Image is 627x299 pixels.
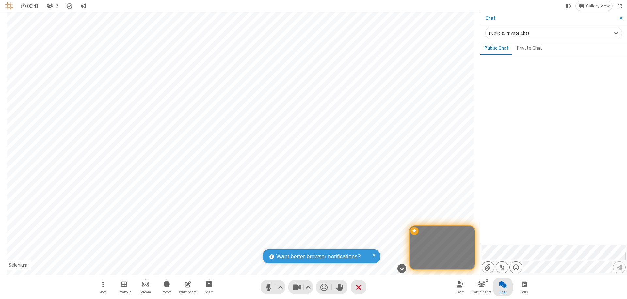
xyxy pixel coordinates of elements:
[480,42,513,55] button: Public Chat
[332,280,347,294] button: Raise hand
[5,2,13,10] img: QA Selenium DO NOT DELETE OR CHANGE
[199,278,219,296] button: Start sharing
[614,12,627,24] button: Close sidebar
[513,42,546,55] button: Private Chat
[615,1,625,11] button: Fullscreen
[114,278,134,296] button: Manage Breakout Rooms
[93,278,113,296] button: Open menu
[586,3,610,8] span: Gallery view
[613,261,626,273] button: Send message
[288,280,313,294] button: Stop video (⌘+Shift+V)
[44,1,61,11] button: Open participant list
[499,290,507,294] span: Chat
[136,278,155,296] button: Start streaming
[78,1,88,11] button: Conversation
[27,3,39,9] span: 00:41
[472,290,491,294] span: Participants
[493,278,513,296] button: Close chat
[485,14,614,22] p: Chat
[140,290,151,294] span: Stream
[451,278,470,296] button: Invite participants (⌘+Shift+I)
[157,278,176,296] button: Start recording
[162,290,172,294] span: Record
[563,1,573,11] button: Using system theme
[99,290,106,294] span: More
[489,30,529,36] span: Public & Private Chat
[276,252,361,261] span: Want better browser notifications?
[472,278,491,296] button: Open participant list
[496,261,508,273] button: Show formatting
[56,3,58,9] span: 2
[261,280,285,294] button: Mute (⌘+Shift+A)
[117,290,131,294] span: Breakout
[7,261,30,269] div: Selenium
[351,280,366,294] button: End or leave meeting
[521,290,528,294] span: Polls
[63,1,76,11] div: Meeting details Encryption enabled
[178,278,198,296] button: Open shared whiteboard
[576,1,612,11] button: Change layout
[456,290,465,294] span: Invite
[395,260,409,276] button: Hide
[18,1,41,11] div: Timer
[179,290,197,294] span: Whiteboard
[205,290,214,294] span: Share
[509,261,522,273] button: Open menu
[304,280,313,294] button: Video setting
[484,277,490,283] div: 2
[276,280,285,294] button: Audio settings
[316,280,332,294] button: Send a reaction
[514,278,534,296] button: Open poll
